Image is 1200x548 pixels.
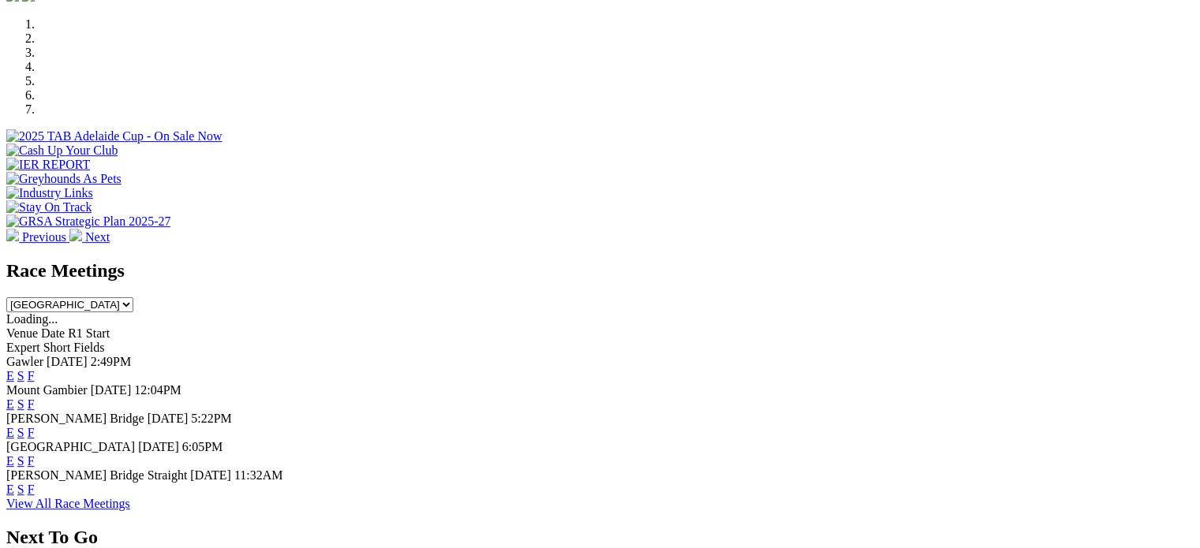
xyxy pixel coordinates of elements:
[6,172,121,186] img: Greyhounds As Pets
[91,383,132,397] span: [DATE]
[6,200,92,214] img: Stay On Track
[6,483,14,496] a: E
[190,468,231,482] span: [DATE]
[6,527,1194,548] h2: Next To Go
[69,229,82,241] img: chevron-right-pager-white.svg
[6,129,222,144] img: 2025 TAB Adelaide Cup - On Sale Now
[148,412,189,425] span: [DATE]
[28,454,35,468] a: F
[6,229,19,241] img: chevron-left-pager-white.svg
[6,355,43,368] span: Gawler
[234,468,283,482] span: 11:32AM
[134,383,181,397] span: 12:04PM
[17,454,24,468] a: S
[73,341,104,354] span: Fields
[6,497,130,510] a: View All Race Meetings
[6,426,14,439] a: E
[91,355,132,368] span: 2:49PM
[17,426,24,439] a: S
[138,440,179,453] span: [DATE]
[28,397,35,411] a: F
[6,326,38,340] span: Venue
[6,397,14,411] a: E
[28,369,35,382] a: F
[17,369,24,382] a: S
[6,260,1194,281] h2: Race Meetings
[6,440,135,453] span: [GEOGRAPHIC_DATA]
[6,158,90,172] img: IER REPORT
[6,369,14,382] a: E
[17,397,24,411] a: S
[22,230,66,244] span: Previous
[68,326,110,340] span: R1 Start
[28,426,35,439] a: F
[17,483,24,496] a: S
[6,341,40,354] span: Expert
[6,144,118,158] img: Cash Up Your Club
[6,230,69,244] a: Previous
[6,214,170,229] img: GRSA Strategic Plan 2025-27
[47,355,88,368] span: [DATE]
[69,230,110,244] a: Next
[6,186,93,200] img: Industry Links
[6,468,187,482] span: [PERSON_NAME] Bridge Straight
[191,412,232,425] span: 5:22PM
[6,454,14,468] a: E
[85,230,110,244] span: Next
[6,312,58,326] span: Loading...
[43,341,71,354] span: Short
[28,483,35,496] a: F
[6,412,144,425] span: [PERSON_NAME] Bridge
[182,440,223,453] span: 6:05PM
[6,383,88,397] span: Mount Gambier
[41,326,65,340] span: Date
